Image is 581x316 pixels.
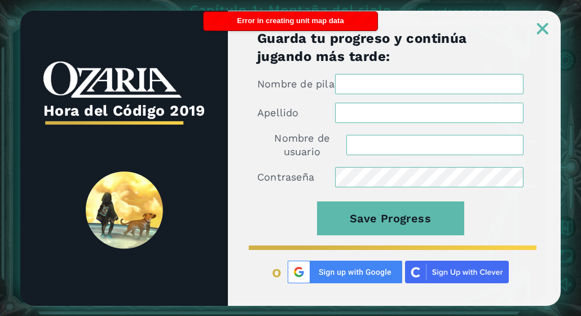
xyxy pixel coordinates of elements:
[272,263,282,281] span: o
[405,261,509,283] img: clever_sso_button@2x.png
[257,77,334,91] label: Nombre de pila
[317,201,464,235] button: Save Progress
[86,172,163,249] img: SpiritLandReveal.png
[43,98,205,123] h3: Hora del Código 2019
[237,16,344,25] span: Error in creating unit map data
[537,23,548,34] img: ExitButton_Dusk.png
[257,29,523,65] h1: Guarda tu progreso y continúa jugando más tarde:
[257,170,314,184] label: Contraseña
[257,131,346,159] label: Nombre de usuario
[288,261,402,283] img: Google%20Sign%20Up.png
[257,106,299,120] label: Apellido
[43,62,182,98] img: whiteOzariaWordmark.png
